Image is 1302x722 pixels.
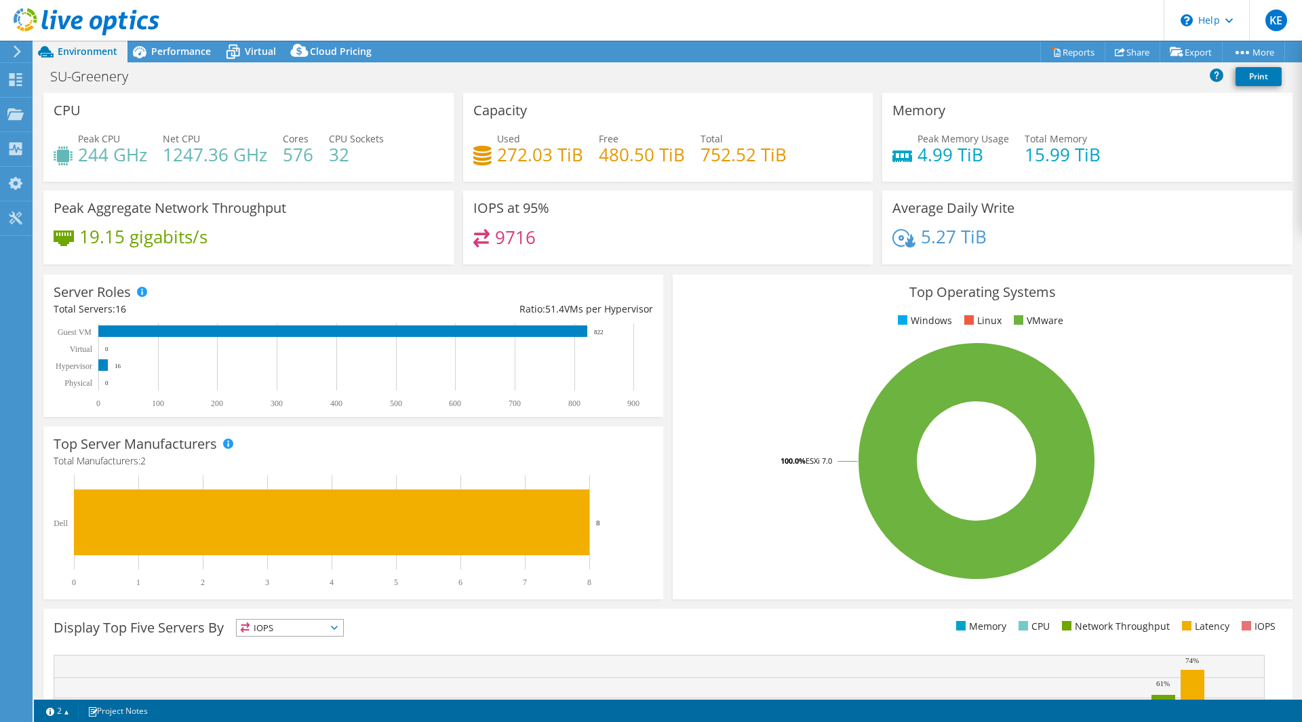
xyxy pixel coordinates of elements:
text: Physical [64,378,92,388]
h3: Top Operating Systems [683,285,1282,300]
li: Linux [961,313,1002,328]
h3: IOPS at 95% [473,201,549,216]
span: Cloud Pricing [310,45,372,58]
span: Peak Memory Usage [918,132,1009,145]
a: Reports [1040,41,1105,62]
h4: 9716 [495,230,536,245]
span: 2 [140,454,146,467]
h4: 32 [329,147,384,162]
li: Memory [953,619,1006,634]
h3: Memory [892,103,945,118]
div: Ratio: VMs per Hypervisor [353,302,653,317]
tspan: ESXi 7.0 [806,456,832,466]
span: Total Memory [1025,132,1087,145]
li: IOPS [1238,619,1276,634]
span: CPU Sockets [329,132,384,145]
text: 6 [458,578,462,587]
h3: Peak Aggregate Network Throughput [54,201,286,216]
text: 0 [105,380,108,386]
text: Virtual [70,344,93,354]
text: 4 [330,578,334,587]
h4: 272.03 TiB [497,147,583,162]
text: 16 [115,363,121,369]
text: 400 [330,399,342,408]
h4: 4.99 TiB [918,147,1009,162]
text: 0 [105,346,108,353]
h3: CPU [54,103,81,118]
h4: Total Manufacturers: [54,454,653,468]
span: Total [701,132,723,145]
text: 300 [271,399,283,408]
text: 600 [449,399,461,408]
span: Free [599,132,618,145]
li: VMware [1010,313,1063,328]
text: 8 [596,519,600,527]
a: Print [1236,67,1282,86]
tspan: 100.0% [781,456,806,466]
h4: 752.52 TiB [701,147,787,162]
text: Guest VM [58,327,92,337]
h4: 576 [283,147,313,162]
text: Hypervisor [56,361,92,371]
text: 100 [152,399,164,408]
span: Virtual [245,45,276,58]
text: 900 [627,399,639,408]
span: Used [497,132,520,145]
text: 822 [594,329,604,336]
text: 700 [509,399,521,408]
li: Windows [894,313,952,328]
span: KE [1265,9,1287,31]
text: 3 [265,578,269,587]
text: 8 [587,578,591,587]
h3: Server Roles [54,285,131,300]
span: Peak CPU [78,132,120,145]
li: CPU [1015,619,1050,634]
a: More [1222,41,1285,62]
text: Dell [54,519,68,528]
text: 200 [211,399,223,408]
span: Cores [283,132,309,145]
text: 5 [394,578,398,587]
text: 61% [1156,679,1170,687]
h4: 5.27 TiB [921,229,987,244]
text: 74% [1185,656,1199,664]
text: 2 [201,578,205,587]
li: Network Throughput [1059,619,1170,634]
a: Share [1105,41,1160,62]
text: 7 [523,578,527,587]
a: Export [1160,41,1223,62]
li: Latency [1179,619,1229,634]
h1: SU-Greenery [44,69,149,84]
span: 16 [115,302,126,315]
span: Environment [58,45,117,58]
text: 1 [136,578,140,587]
h4: 1247.36 GHz [163,147,267,162]
a: Project Notes [78,702,157,719]
h4: 19.15 gigabits/s [79,229,208,244]
text: 0 [72,578,76,587]
text: 0 [96,399,100,408]
h4: 244 GHz [78,147,147,162]
span: Performance [151,45,211,58]
h3: Capacity [473,103,527,118]
h4: 15.99 TiB [1025,147,1101,162]
span: 51.4 [545,302,564,315]
span: Net CPU [163,132,200,145]
a: 2 [37,702,79,719]
h4: 480.50 TiB [599,147,685,162]
h3: Average Daily Write [892,201,1014,216]
div: Total Servers: [54,302,353,317]
h3: Top Server Manufacturers [54,437,217,452]
text: 800 [568,399,580,408]
text: 500 [390,399,402,408]
svg: \n [1181,14,1193,26]
span: IOPS [237,620,343,636]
